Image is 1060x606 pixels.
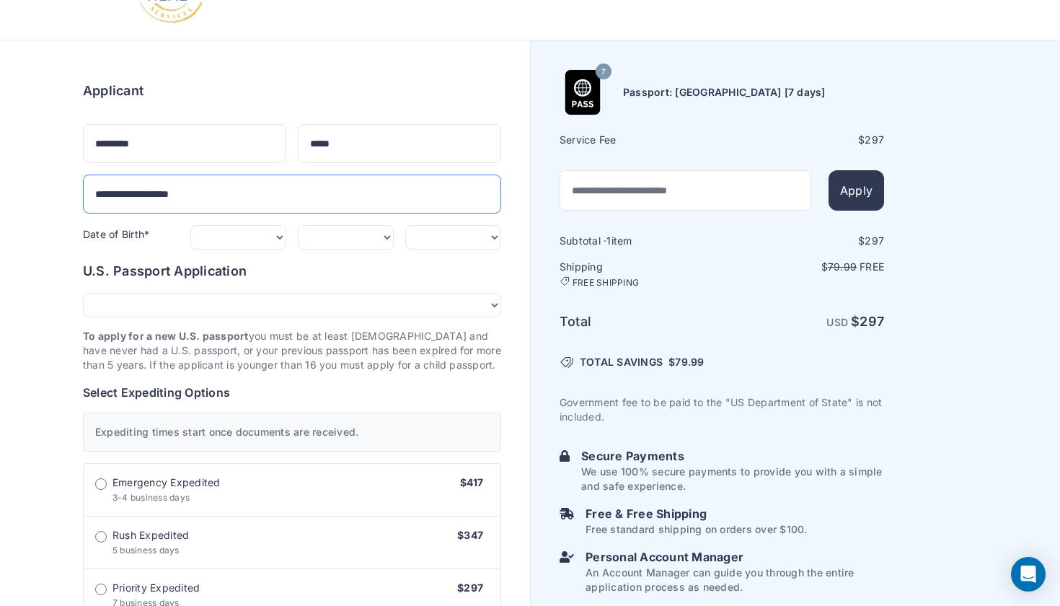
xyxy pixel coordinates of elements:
[1011,557,1046,592] div: Open Intercom Messenger
[586,522,807,537] p: Free standard shipping on orders over $100.
[573,277,639,289] span: FREE SHIPPING
[723,133,884,147] div: $
[112,475,221,490] span: Emergency Expedited
[83,413,501,452] div: Expediting times start once documents are received.
[828,260,857,273] span: 79.99
[723,260,884,274] p: $
[457,529,483,541] span: $347
[83,228,149,240] label: Date of Birth*
[865,234,884,247] span: 297
[560,133,720,147] h6: Service Fee
[83,329,501,372] p: you must be at least [DEMOGRAPHIC_DATA] and have never had a U.S. passport, or your previous pass...
[826,316,848,328] span: USD
[112,528,189,543] span: Rush Expedited
[586,505,807,522] h6: Free & Free Shipping
[580,355,663,369] span: TOTAL SAVINGS
[112,581,200,595] span: Priority Expedited
[112,492,190,503] span: 3-4 business days
[829,170,884,211] button: Apply
[560,312,720,332] h6: Total
[623,85,826,100] h6: Passport: [GEOGRAPHIC_DATA] [7 days]
[860,314,884,329] span: 297
[581,465,884,493] p: We use 100% secure payments to provide you with a simple and safe experience.
[83,384,501,401] h6: Select Expediting Options
[457,581,483,594] span: $297
[83,330,249,342] strong: To apply for a new U.S. passport
[675,356,704,368] span: 79.99
[560,70,605,115] img: Product Name
[560,234,720,248] h6: Subtotal · item
[601,63,606,82] span: 7
[460,476,483,488] span: $417
[112,545,180,555] span: 5 business days
[860,260,884,273] span: Free
[83,81,143,101] h6: Applicant
[83,261,501,281] h6: U.S. Passport Application
[865,133,884,146] span: 297
[586,566,884,594] p: An Account Manager can guide you through the entire application process as needed.
[606,234,611,247] span: 1
[581,447,884,465] h6: Secure Payments
[668,355,704,369] span: $
[560,395,884,424] p: Government fee to be paid to the "US Department of State" is not included.
[723,234,884,248] div: $
[586,548,884,566] h6: Personal Account Manager
[851,314,884,329] strong: $
[560,260,720,289] h6: Shipping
